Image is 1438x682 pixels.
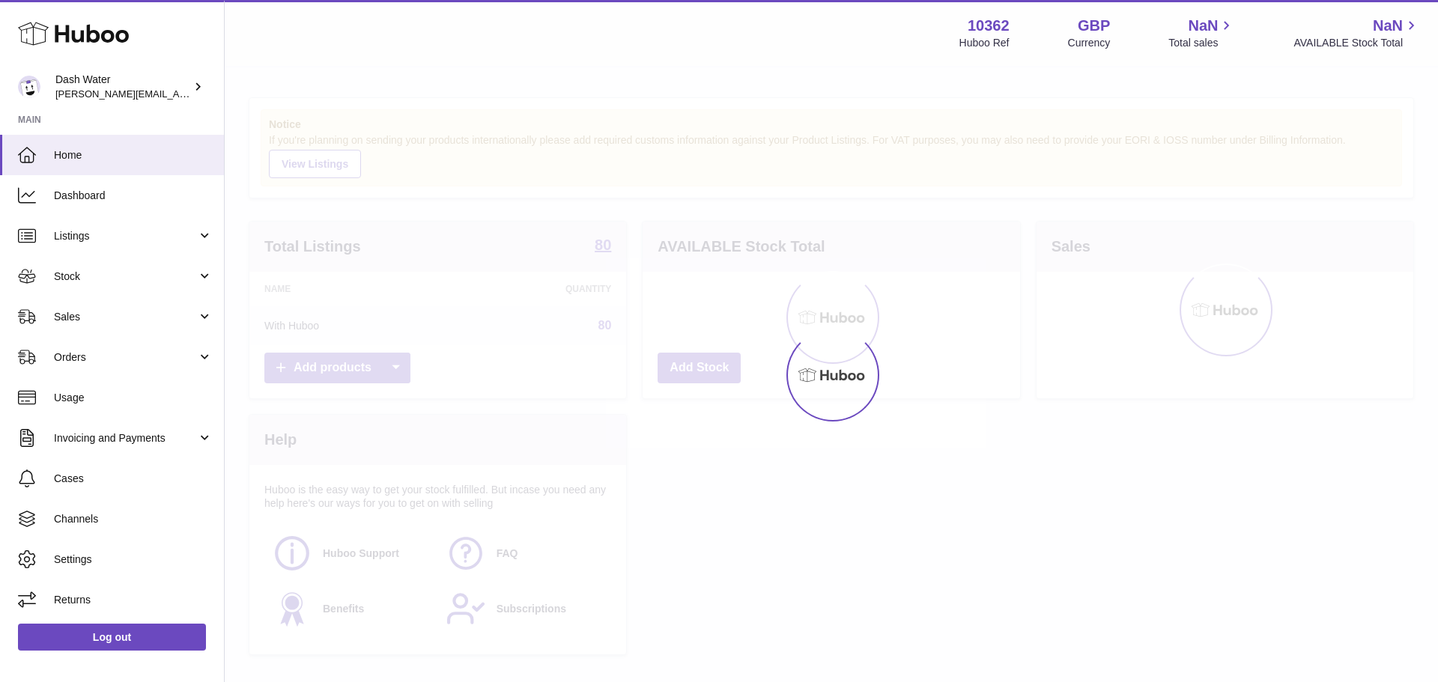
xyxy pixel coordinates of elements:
[54,148,213,162] span: Home
[1078,16,1110,36] strong: GBP
[54,593,213,607] span: Returns
[54,552,213,567] span: Settings
[54,189,213,203] span: Dashboard
[54,512,213,526] span: Channels
[55,73,190,101] div: Dash Water
[1293,16,1420,50] a: NaN AVAILABLE Stock Total
[54,229,197,243] span: Listings
[54,270,197,284] span: Stock
[1293,36,1420,50] span: AVAILABLE Stock Total
[54,310,197,324] span: Sales
[18,76,40,98] img: james@dash-water.com
[54,350,197,365] span: Orders
[1068,36,1111,50] div: Currency
[1168,16,1235,50] a: NaN Total sales
[54,472,213,486] span: Cases
[1188,16,1218,36] span: NaN
[959,36,1010,50] div: Huboo Ref
[1373,16,1403,36] span: NaN
[18,624,206,651] a: Log out
[968,16,1010,36] strong: 10362
[54,431,197,445] span: Invoicing and Payments
[1168,36,1235,50] span: Total sales
[55,88,300,100] span: [PERSON_NAME][EMAIL_ADDRESS][DOMAIN_NAME]
[54,391,213,405] span: Usage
